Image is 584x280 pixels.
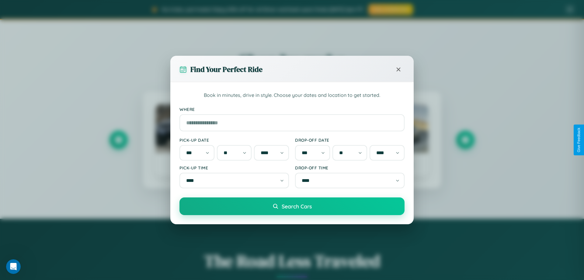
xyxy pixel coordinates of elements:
label: Drop-off Time [295,165,405,170]
label: Where [179,107,405,112]
p: Book in minutes, drive in style. Choose your dates and location to get started. [179,91,405,99]
label: Pick-up Time [179,165,289,170]
span: Search Cars [282,203,312,210]
label: Drop-off Date [295,137,405,143]
label: Pick-up Date [179,137,289,143]
button: Search Cars [179,197,405,215]
h3: Find Your Perfect Ride [190,64,262,74]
